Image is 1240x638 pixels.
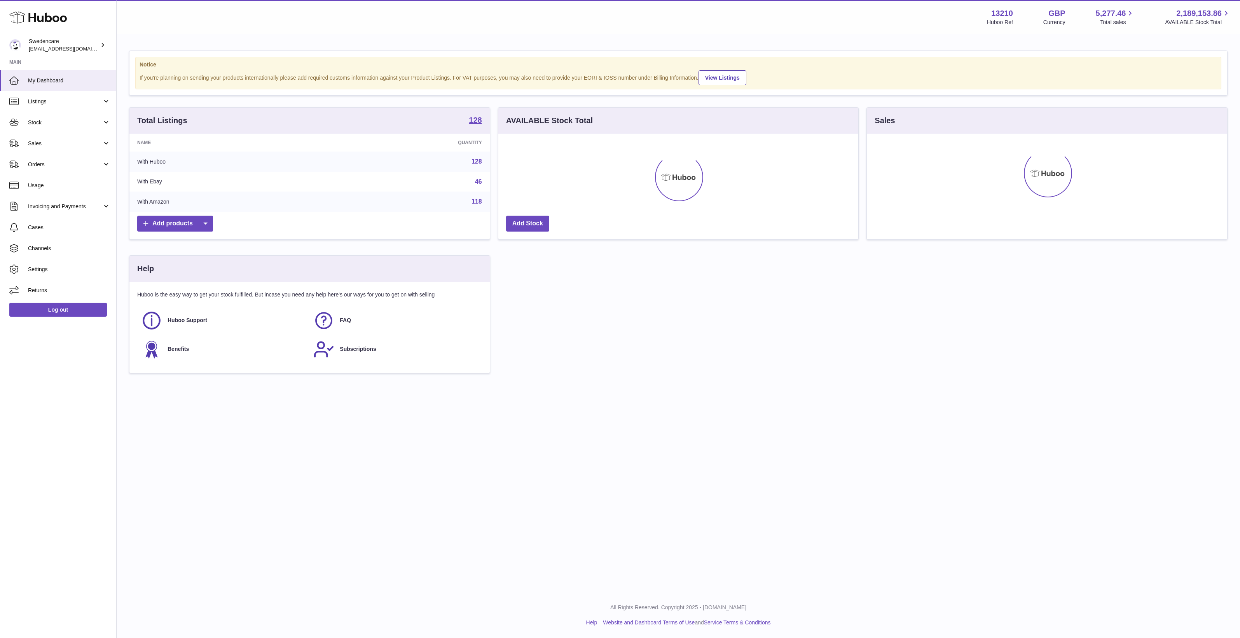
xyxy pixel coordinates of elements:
span: Sales [28,140,102,147]
li: and [600,619,770,626]
span: Benefits [168,345,189,353]
a: View Listings [699,70,746,85]
span: Stock [28,119,102,126]
a: Subscriptions [313,339,478,360]
span: Settings [28,266,110,273]
div: Currency [1043,19,1065,26]
a: Log out [9,303,107,317]
span: My Dashboard [28,77,110,84]
a: 46 [475,178,482,185]
strong: Notice [140,61,1217,68]
th: Name [129,134,327,152]
span: Returns [28,287,110,294]
strong: 13210 [991,8,1013,19]
span: Channels [28,245,110,252]
p: Huboo is the easy way to get your stock fulfilled. But incase you need any help here's our ways f... [137,291,482,298]
th: Quantity [327,134,490,152]
a: FAQ [313,310,478,331]
span: Total sales [1100,19,1135,26]
span: Invoicing and Payments [28,203,102,210]
span: Usage [28,182,110,189]
a: 118 [472,198,482,205]
div: Huboo Ref [987,19,1013,26]
a: Help [586,619,597,626]
a: Service Terms & Conditions [704,619,771,626]
h3: AVAILABLE Stock Total [506,115,593,126]
a: Add Stock [506,216,549,232]
a: Benefits [141,339,306,360]
div: Swedencare [29,38,99,52]
img: internalAdmin-13210@internal.huboo.com [9,39,21,51]
td: With Amazon [129,192,327,212]
div: If you're planning on sending your products internationally please add required customs informati... [140,69,1217,85]
a: Huboo Support [141,310,306,331]
p: All Rights Reserved. Copyright 2025 - [DOMAIN_NAME] [123,604,1234,611]
a: 2,189,153.86 AVAILABLE Stock Total [1165,8,1231,26]
td: With Ebay [129,172,327,192]
a: Website and Dashboard Terms of Use [603,619,695,626]
span: FAQ [340,317,351,324]
span: Cases [28,224,110,231]
strong: GBP [1048,8,1065,19]
span: Subscriptions [340,345,376,353]
span: AVAILABLE Stock Total [1165,19,1231,26]
span: 2,189,153.86 [1176,8,1222,19]
a: 5,277.46 Total sales [1096,8,1135,26]
h3: Total Listings [137,115,187,126]
a: 128 [469,116,482,126]
a: 128 [472,158,482,165]
span: Huboo Support [168,317,207,324]
span: Listings [28,98,102,105]
span: 5,277.46 [1096,8,1126,19]
strong: 128 [469,116,482,124]
span: Orders [28,161,102,168]
h3: Help [137,263,154,274]
a: Add products [137,216,213,232]
td: With Huboo [129,152,327,172]
span: [EMAIL_ADDRESS][DOMAIN_NAME] [29,45,114,52]
h3: Sales [875,115,895,126]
